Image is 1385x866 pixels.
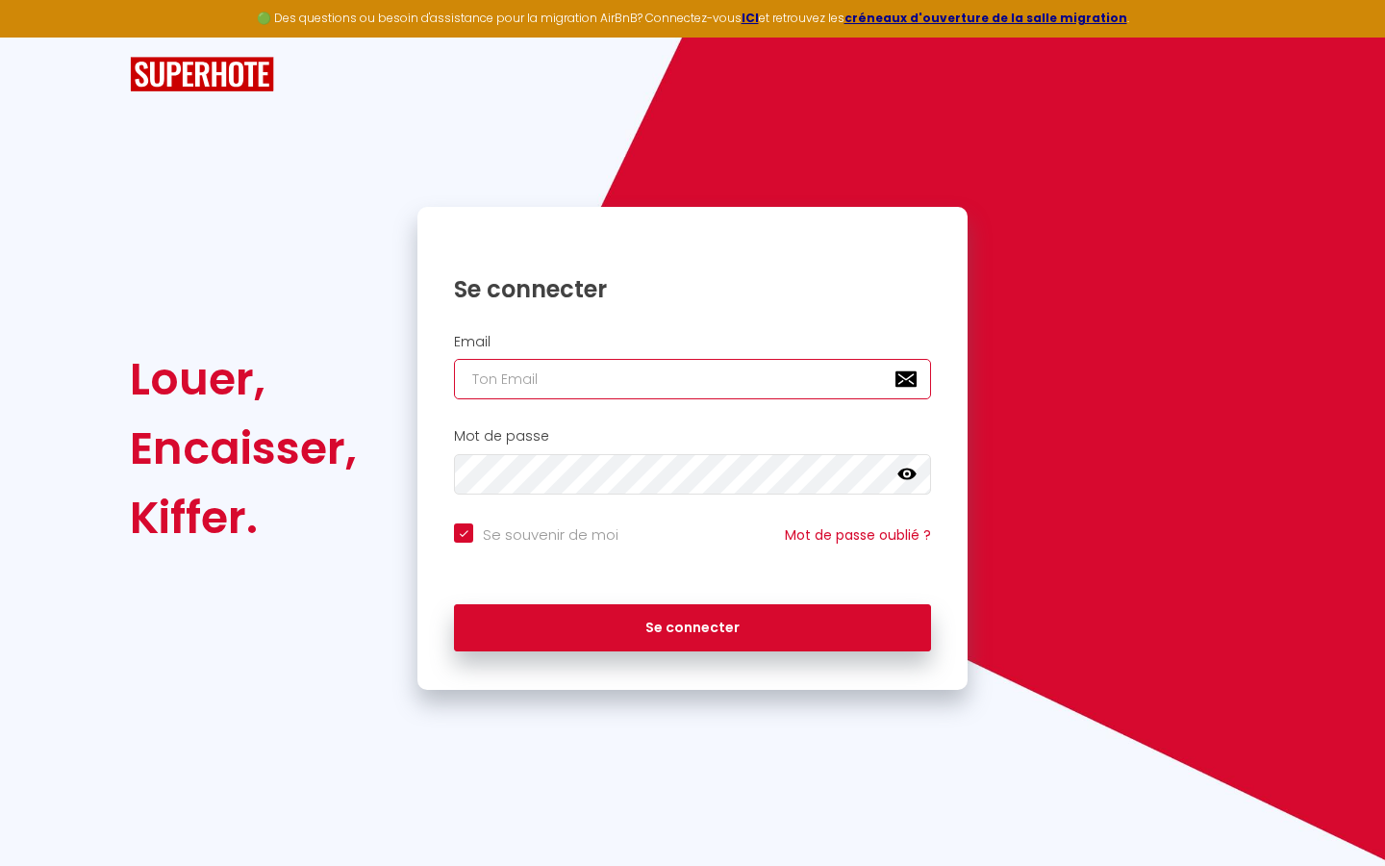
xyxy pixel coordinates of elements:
[785,525,931,545] a: Mot de passe oublié ?
[844,10,1127,26] a: créneaux d'ouverture de la salle migration
[454,428,931,445] h2: Mot de passe
[130,57,274,92] img: SuperHote logo
[130,344,357,414] div: Louer,
[742,10,759,26] a: ICI
[454,274,931,304] h1: Se connecter
[454,359,931,399] input: Ton Email
[454,334,931,350] h2: Email
[130,414,357,483] div: Encaisser,
[454,604,931,652] button: Se connecter
[15,8,73,65] button: Ouvrir le widget de chat LiveChat
[130,483,357,552] div: Kiffer.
